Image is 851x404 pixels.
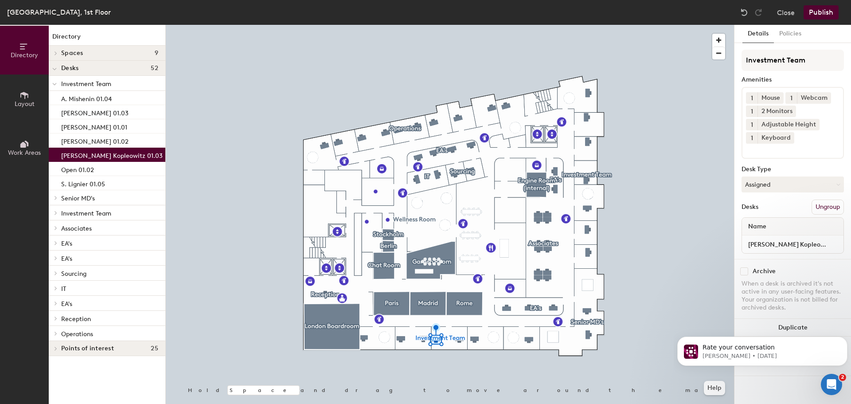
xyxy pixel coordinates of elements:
[155,50,158,57] span: 9
[61,178,105,188] p: S. Lignier 01.05
[790,94,792,103] span: 1
[742,280,844,312] div: When a desk is archived it's not active in any user-facing features. Your organization is not bil...
[746,106,757,117] button: 1
[753,268,776,275] div: Archive
[751,120,753,129] span: 1
[804,5,839,20] button: Publish
[61,255,72,263] span: EA's
[61,65,78,72] span: Desks
[151,345,158,352] span: 25
[61,195,95,202] span: Senior MD's
[61,300,72,308] span: EA's
[61,240,72,247] span: EA's
[7,7,111,18] div: [GEOGRAPHIC_DATA], 1st Floor
[11,51,38,59] span: Directory
[61,80,111,88] span: Investment Team
[742,177,844,192] button: Assigned
[797,92,831,104] div: Webcam
[61,164,94,174] p: Open 01.02
[754,8,763,17] img: Redo
[61,210,111,217] span: Investment Team
[8,149,41,157] span: Work Areas
[674,318,851,380] iframe: Intercom notifications message
[61,135,129,145] p: [PERSON_NAME] 01.02
[704,381,725,395] button: Help
[61,345,114,352] span: Points of interest
[742,76,844,83] div: Amenities
[821,374,842,395] iframe: Intercom live chat
[49,32,165,46] h1: Directory
[751,133,753,143] span: 1
[757,106,796,117] div: 2 Monitors
[839,374,846,381] span: 2
[774,25,807,43] button: Policies
[61,93,112,103] p: A. Mishenin 01.04
[61,149,163,160] p: [PERSON_NAME] Kopleowitz 01.03
[61,121,127,131] p: [PERSON_NAME] 01.01
[151,65,158,72] span: 52
[61,270,86,278] span: Sourcing
[777,5,795,20] button: Close
[812,200,844,215] button: Ungroup
[61,315,91,323] span: Reception
[744,219,771,235] span: Name
[742,25,774,43] button: Details
[746,119,757,130] button: 1
[742,204,758,211] div: Desks
[740,8,749,17] img: Undo
[61,50,83,57] span: Spaces
[746,92,757,104] button: 1
[757,92,784,104] div: Mouse
[785,92,797,104] button: 1
[61,285,66,293] span: IT
[742,166,844,173] div: Desk Type
[61,330,93,338] span: Operations
[15,100,35,108] span: Layout
[751,107,753,116] span: 1
[61,107,129,117] p: [PERSON_NAME] 01.03
[744,238,842,251] input: Unnamed desk
[61,225,92,232] span: Associates
[751,94,753,103] span: 1
[757,132,794,144] div: Keyboard
[757,119,820,130] div: Adjustable Height
[746,132,757,144] button: 1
